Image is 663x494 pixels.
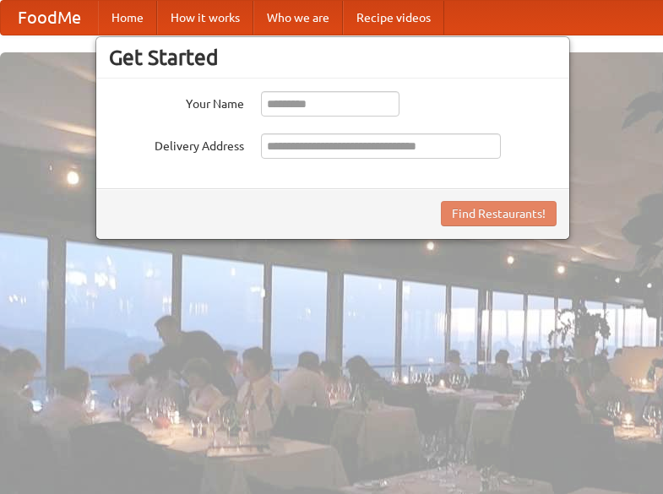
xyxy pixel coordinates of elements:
[441,201,557,226] button: Find Restaurants!
[1,1,98,35] a: FoodMe
[157,1,253,35] a: How it works
[98,1,157,35] a: Home
[109,91,244,112] label: Your Name
[109,45,557,70] h3: Get Started
[109,133,244,155] label: Delivery Address
[253,1,343,35] a: Who we are
[343,1,444,35] a: Recipe videos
